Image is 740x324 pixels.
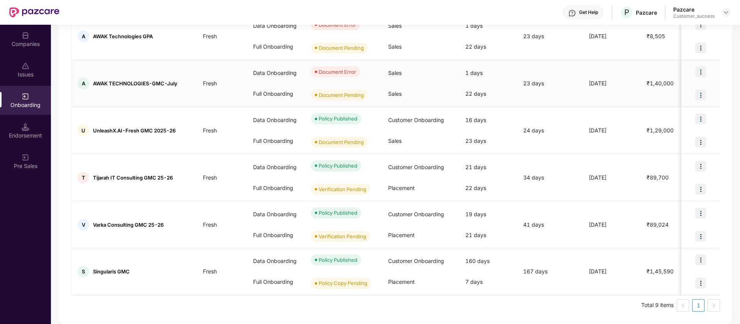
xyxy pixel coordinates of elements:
span: ₹89,024 [640,221,675,228]
img: icon [695,66,706,77]
div: Full Onboarding [247,36,305,57]
div: [DATE] [583,32,640,41]
li: Next Page [708,299,720,312]
div: 22 days [459,36,517,57]
div: 167 days [517,267,583,276]
div: T [78,172,89,183]
div: Policy Published [319,115,357,122]
img: icon [695,90,706,100]
img: icon [695,278,706,288]
div: 22 days [459,178,517,198]
span: ₹8,505 [640,33,671,39]
span: Sales [388,70,402,76]
div: [DATE] [583,267,640,276]
div: Document Pending [319,44,364,52]
img: svg+xml;base64,PHN2ZyB3aWR0aD0iMTQuNSIgaGVpZ2h0PSIxNC41IiB2aWV3Qm94PSIwIDAgMTYgMTYiIGZpbGw9Im5vbm... [22,123,29,131]
img: icon [695,161,706,171]
div: Policy Published [319,209,357,217]
div: 24 days [517,126,583,135]
span: ₹89,700 [640,174,675,181]
div: S [78,266,89,277]
div: 22 days [459,83,517,104]
span: Sales [388,90,402,97]
div: [DATE] [583,221,640,229]
div: U [78,125,89,136]
div: A [78,78,89,89]
div: 41 days [517,221,583,229]
span: Sales [388,22,402,29]
img: svg+xml;base64,PHN2ZyBpZD0iSGVscC0zMngzMiIgeG1sbnM9Imh0dHA6Ly93d3cudzMub3JnLzIwMDAvc3ZnIiB3aWR0aD... [568,9,576,17]
div: Full Onboarding [247,83,305,104]
div: Data Onboarding [247,15,305,36]
img: icon [695,137,706,148]
div: Data Onboarding [247,110,305,131]
img: svg+xml;base64,PHN2ZyBpZD0iQ29tcGFuaWVzIiB4bWxucz0iaHR0cDovL3d3dy53My5vcmcvMjAwMC9zdmciIHdpZHRoPS... [22,32,29,39]
div: [DATE] [583,173,640,182]
img: icon [695,254,706,265]
div: Pazcare [673,6,715,13]
img: icon [695,231,706,242]
div: Document Pending [319,138,364,146]
img: icon [695,184,706,195]
div: Pazcare [636,9,657,16]
div: Full Onboarding [247,131,305,151]
div: [DATE] [583,79,640,88]
span: Singularis GMC [93,268,130,275]
img: svg+xml;base64,PHN2ZyB3aWR0aD0iMjAiIGhlaWdodD0iMjAiIHZpZXdCb3g9IjAgMCAyMCAyMCIgZmlsbD0ibm9uZSIgeG... [22,93,29,100]
span: Fresh [197,127,223,134]
span: ₹1,40,000 [640,80,680,87]
li: Previous Page [677,299,689,312]
span: UnleashX.AI-Fresh GMC 2025-26 [93,127,176,134]
div: 19 days [459,204,517,225]
img: icon [695,42,706,53]
span: Customer Onboarding [388,164,444,170]
div: V [78,219,89,231]
span: ₹1,29,000 [640,127,680,134]
div: Data Onboarding [247,251,305,271]
div: 16 days [459,110,517,131]
span: Customer Onboarding [388,117,444,123]
span: P [624,8,629,17]
img: svg+xml;base64,PHN2ZyB3aWR0aD0iMjAiIGhlaWdodD0iMjAiIHZpZXdCb3g9IjAgMCAyMCAyMCIgZmlsbD0ibm9uZSIgeG... [22,154,29,161]
span: Tijarah IT Consulting GMC 25-26 [93,175,173,181]
div: Data Onboarding [247,204,305,225]
span: Fresh [197,80,223,87]
div: Verification Pending [319,185,366,193]
span: Fresh [197,174,223,181]
div: 21 days [459,157,517,178]
button: left [677,299,689,312]
span: Varka Consulting GMC 25-26 [93,222,164,228]
div: Document Error [319,68,356,76]
li: 1 [692,299,705,312]
div: Policy Copy Pending [319,279,367,287]
div: 1 days [459,63,517,83]
img: icon [695,114,706,124]
div: Data Onboarding [247,63,305,83]
span: Placement [388,232,415,238]
img: icon [695,19,706,30]
span: Fresh [197,221,223,228]
div: 1 days [459,15,517,36]
div: Full Onboarding [247,225,305,246]
div: 7 days [459,271,517,292]
img: icon [695,208,706,219]
div: Policy Published [319,162,357,170]
img: New Pazcare Logo [9,7,59,17]
button: right [708,299,720,312]
span: right [711,303,716,308]
span: left [681,303,685,308]
div: Policy Published [319,256,357,264]
div: Get Help [579,9,598,15]
div: Document Pending [319,91,364,99]
div: Data Onboarding [247,157,305,178]
div: Full Onboarding [247,271,305,292]
div: Full Onboarding [247,178,305,198]
a: 1 [693,300,704,311]
div: 23 days [517,32,583,41]
div: 23 days [517,79,583,88]
img: svg+xml;base64,PHN2ZyBpZD0iSXNzdWVzX2Rpc2FibGVkIiB4bWxucz0iaHR0cDovL3d3dy53My5vcmcvMjAwMC9zdmciIH... [22,62,29,70]
span: Fresh [197,268,223,275]
span: AWAK Technologies GPA [93,33,153,39]
div: 160 days [459,251,517,271]
div: 21 days [459,225,517,246]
